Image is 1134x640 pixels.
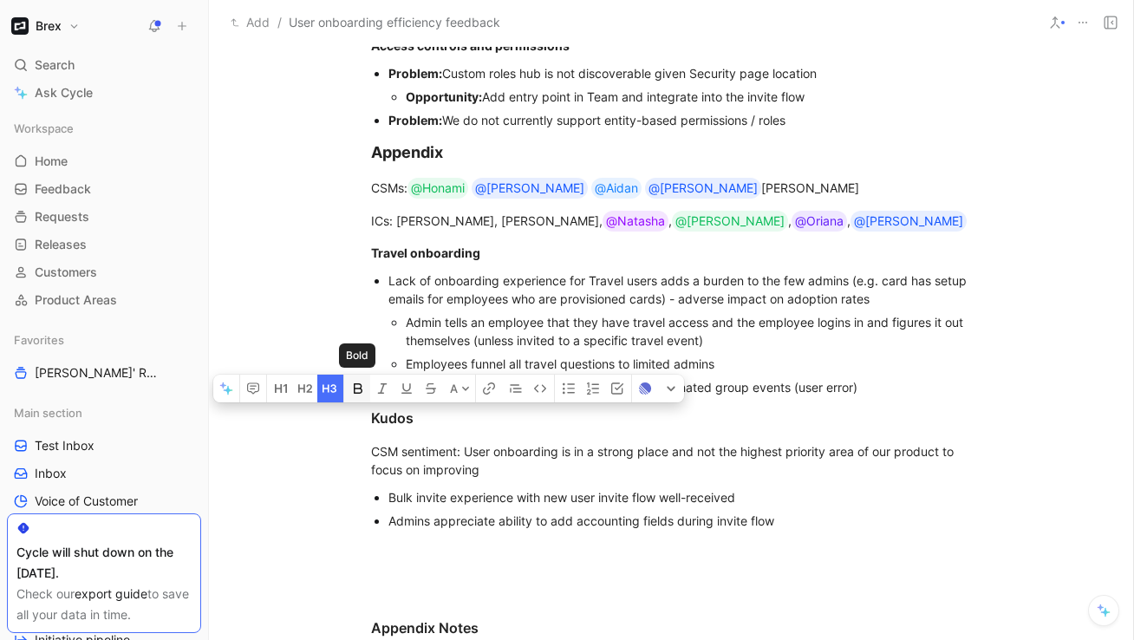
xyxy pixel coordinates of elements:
div: @[PERSON_NAME] [675,211,785,232]
a: Ask Cycle [7,80,201,106]
a: Feedback [7,176,201,202]
a: Inbox [7,460,201,487]
div: Admins appreciate ability to add accounting fields during invite flow [388,512,971,530]
h1: Brex [36,18,62,34]
strong: Opportunity: [406,89,482,104]
div: Bulk invite experience with new user invite flow well-received [388,488,971,506]
a: Test Inbox [7,433,201,459]
div: Check our to save all your data in time. [16,584,192,625]
span: Workspace [14,120,74,137]
span: Customers [35,264,97,281]
span: Product Areas [35,291,117,309]
div: @[PERSON_NAME] [648,178,758,199]
div: Appendix Notes [371,617,971,638]
span: Inbox [35,465,67,482]
span: Main section [14,404,82,421]
div: @Honami [411,178,465,199]
span: Favorites [14,331,64,349]
span: [PERSON_NAME]' Requests [35,364,163,382]
span: Releases [35,236,87,253]
span: Voice of Customer [35,493,138,510]
strong: Travel onboarding [371,245,480,260]
span: User onboarding efficiency feedback [289,12,500,33]
div: @Oriana [795,211,844,232]
div: Search [7,52,201,78]
a: export guide [75,586,147,601]
div: Lack of onboarding experience for Travel users adds a burden to the few admins (e.g. card has set... [388,271,971,308]
a: Releases [7,232,201,258]
span: / [277,12,282,33]
div: Main section [7,400,201,426]
div: Workspace [7,115,201,141]
span: Feedback [35,180,91,198]
strong: Problem: [388,113,442,127]
div: @Aidan [595,178,638,199]
div: Custom roles hub is not discoverable given Security page location [388,64,971,82]
button: A [445,375,475,402]
div: Add entry point in Team and integrate into the invite flow [406,88,971,106]
div: ICs: [PERSON_NAME], [PERSON_NAME], , , , [371,211,971,232]
a: Customers [7,259,201,285]
div: @[PERSON_NAME] [475,178,584,199]
strong: Access controls and permissions [371,38,570,53]
div: CSMs: [PERSON_NAME] [371,178,971,199]
a: [PERSON_NAME]' Requests [7,360,201,386]
div: We do not currently support entity-based permissions / roles [388,111,971,129]
div: Cycle will shut down on the [DATE]. [16,542,192,584]
span: Ask Cycle [35,82,93,103]
span: Home [35,153,68,170]
a: Requests [7,204,201,230]
div: @[PERSON_NAME] [854,211,963,232]
a: Voice of Customer [7,488,201,514]
div: Favorites [7,327,201,353]
strong: Problem: [388,66,442,81]
div: @Natasha [606,211,665,232]
img: Brex [11,17,29,35]
a: Product Areas [7,287,201,313]
button: BrexBrex [7,14,84,38]
div: Kudos [371,408,971,428]
div: Admin tells an employee that they have travel access and the employee logins in and figures it ou... [406,313,971,349]
span: Test Inbox [35,437,94,454]
div: CSM sentiment: User onboarding is in a strong place and not the highest priority area of our prod... [371,442,971,479]
div: Employees funnel all travel questions to limited admins [406,355,971,373]
button: Add [226,12,274,33]
strong: Appendix [371,143,443,161]
span: Search [35,55,75,75]
span: Requests [35,208,89,225]
a: Home [7,148,201,174]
